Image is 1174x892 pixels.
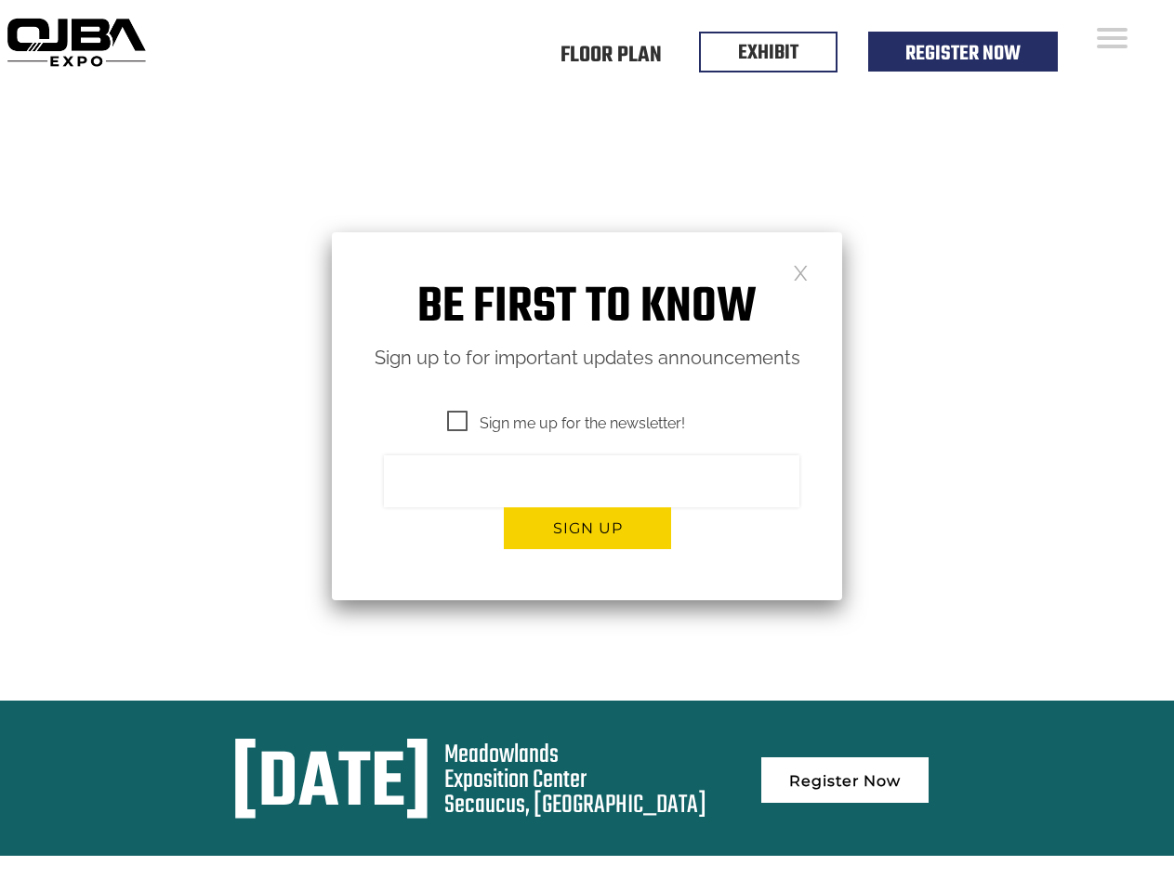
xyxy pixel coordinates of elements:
span: Sign me up for the newsletter! [447,412,685,435]
h1: Be first to know [332,279,842,337]
a: Close [793,264,809,280]
a: Register Now [905,38,1021,70]
div: Meadowlands Exposition Center Secaucus, [GEOGRAPHIC_DATA] [444,742,706,818]
a: Register Now [761,757,929,803]
p: Sign up to for important updates announcements [332,342,842,374]
div: [DATE] [231,742,431,828]
button: Sign up [504,507,671,549]
a: EXHIBIT [738,37,798,69]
